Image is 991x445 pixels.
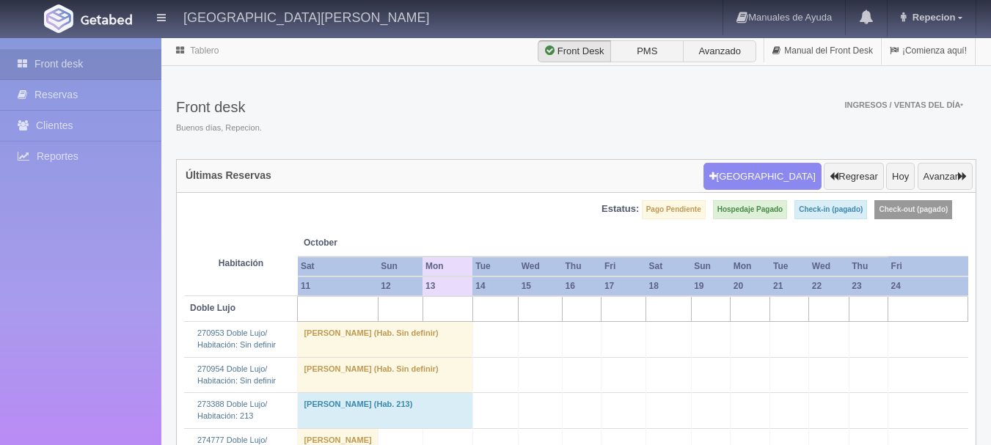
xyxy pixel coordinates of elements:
[563,276,601,296] th: 16
[909,12,956,23] span: Repecion
[886,163,915,191] button: Hoy
[882,37,975,65] a: ¡Comienza aquí!
[176,99,262,115] h3: Front desk
[888,276,968,296] th: 24
[691,257,731,276] th: Sun
[794,200,867,219] label: Check-in (pagado)
[764,37,881,65] a: Manual del Front Desk
[378,257,423,276] th: Sun
[646,276,692,296] th: 18
[849,257,888,276] th: Thu
[298,257,378,276] th: Sat
[183,7,429,26] h4: [GEOGRAPHIC_DATA][PERSON_NAME]
[298,322,472,357] td: [PERSON_NAME] (Hab. Sin definir)
[642,200,706,219] label: Pago Pendiente
[731,276,770,296] th: 20
[423,276,472,296] th: 13
[472,257,518,276] th: Tue
[601,257,646,276] th: Fri
[472,276,518,296] th: 14
[176,122,262,134] span: Buenos días, Repecion.
[298,393,472,428] td: [PERSON_NAME] (Hab. 213)
[601,276,646,296] th: 17
[918,163,973,191] button: Avanzar
[770,276,809,296] th: 21
[81,14,132,25] img: Getabed
[378,276,423,296] th: 12
[44,4,73,33] img: Getabed
[683,40,756,62] label: Avanzado
[304,237,417,249] span: October
[731,257,770,276] th: Mon
[519,276,563,296] th: 15
[190,303,235,313] b: Doble Lujo
[703,163,822,191] button: [GEOGRAPHIC_DATA]
[519,257,563,276] th: Wed
[219,258,263,268] strong: Habitación
[423,257,472,276] th: Mon
[298,357,472,392] td: [PERSON_NAME] (Hab. Sin definir)
[186,170,271,181] h4: Últimas Reservas
[298,276,378,296] th: 11
[538,40,611,62] label: Front Desk
[601,202,639,216] label: Estatus:
[610,40,684,62] label: PMS
[713,200,787,219] label: Hospedaje Pagado
[888,257,968,276] th: Fri
[849,276,888,296] th: 23
[197,364,276,385] a: 270954 Doble Lujo/Habitación: Sin definir
[824,163,883,191] button: Regresar
[197,328,276,349] a: 270953 Doble Lujo/Habitación: Sin definir
[190,45,219,56] a: Tablero
[691,276,731,296] th: 19
[770,257,809,276] th: Tue
[874,200,952,219] label: Check-out (pagado)
[809,276,849,296] th: 22
[844,100,963,109] span: Ingresos / Ventas del día
[646,257,692,276] th: Sat
[197,400,267,420] a: 273388 Doble Lujo/Habitación: 213
[809,257,849,276] th: Wed
[563,257,601,276] th: Thu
